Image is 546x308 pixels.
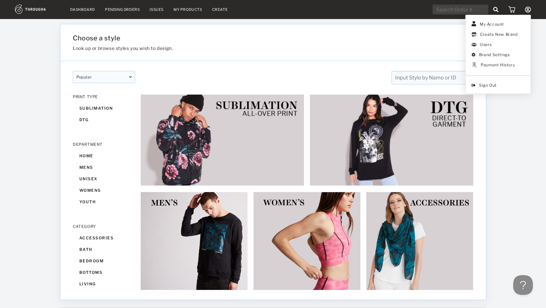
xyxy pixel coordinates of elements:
[73,267,135,278] div: bottoms
[73,102,135,114] div: sublimation
[105,7,140,12] a: Pending Orders
[173,7,202,12] a: My Products
[73,196,135,208] div: youth
[73,278,135,290] div: living
[73,173,135,185] div: unisex
[469,50,527,60] a: Brand Settings
[73,94,135,99] div: PRINT TYPE
[73,34,406,42] h1: Choose a style
[73,232,135,244] div: accessories
[212,7,228,12] a: Create
[73,142,135,147] div: DEPARTMENT
[253,192,361,299] img: b885dc43-4427-4fb9-87dd-0f776fe79185.jpg
[469,39,527,50] a: Users
[481,62,515,69] div: Payment History
[73,224,135,229] div: CATEGORY
[469,18,527,29] a: My Account
[469,80,527,90] span: Sign Out
[473,62,477,68] img: icon_payments.148627ae.png
[513,275,533,295] iframe: Toggle Customer Support
[73,45,406,51] h3: Look up or browse styles you wish to design.
[366,192,474,299] img: 1a4a84dd-fa74-4cbf-a7e7-fd3c0281d19c.jpg
[73,71,135,83] div: popular
[469,60,527,71] a: Payment History
[70,7,95,12] a: Dashboard
[15,5,60,14] img: logo.1c10ca64.svg
[73,290,135,301] div: outerwear
[140,192,248,299] img: 0ffe952d-58dc-476c-8a0e-7eab160e7a7d.jpg
[73,244,135,255] div: bath
[433,5,488,14] input: Search Order #
[73,114,135,125] div: dtg
[73,255,135,267] div: bedroom
[73,150,135,162] div: home
[73,162,135,173] div: mens
[508,6,515,13] img: icon_cart.dab5cea1.svg
[469,29,527,39] a: Create New Brand
[150,7,164,12] a: Issues
[73,185,135,196] div: womens
[140,94,304,186] img: 6ec95eaf-68e2-44b2-82ac-2cbc46e75c33.jpg
[391,71,473,84] input: Input Style by Name or ID
[310,94,474,186] img: 2e253fe2-a06e-4c8d-8f72-5695abdd75b9.jpg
